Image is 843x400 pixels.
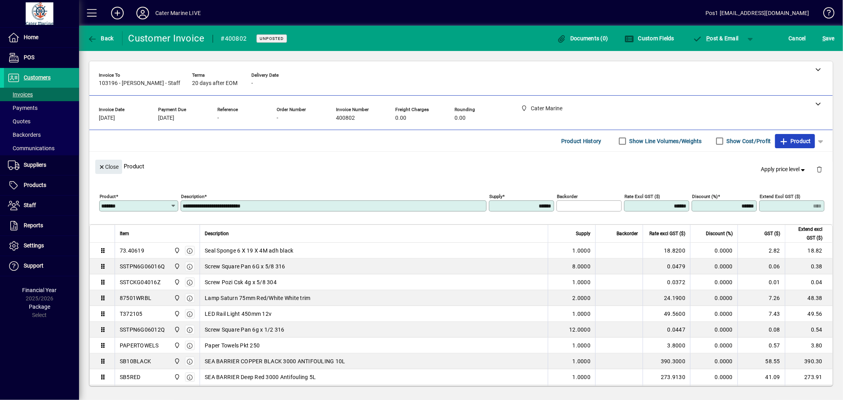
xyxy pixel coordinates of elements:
td: 41.09 [737,369,785,385]
mat-label: Rate excl GST ($) [624,194,660,199]
mat-label: Supply [489,194,502,199]
span: Custom Fields [624,35,674,42]
span: Product [779,135,811,147]
button: Cancel [787,31,808,45]
div: Product [89,152,833,181]
td: 58.55 [737,353,785,369]
td: 0.38 [785,258,832,274]
td: 0.54 [785,322,832,338]
td: 0.01 [737,274,785,290]
span: Package [29,304,50,310]
span: 0.00 [455,115,466,121]
td: 48.38 [785,290,832,306]
span: LED Rail Light 450mm 12v [205,310,272,318]
span: 1.0000 [573,357,591,365]
button: Apply price level [758,162,810,177]
span: Reports [24,222,43,228]
div: PAPERTOWELS [120,342,159,349]
span: Discount (%) [706,229,733,238]
span: Home [24,34,38,40]
button: Back [85,31,116,45]
span: Documents (0) [557,35,608,42]
div: Cater Marine LIVE [155,7,201,19]
span: 2.0000 [573,294,591,302]
span: Lamp Saturn 75mm Red/White White trim [205,294,310,302]
a: Knowledge Base [817,2,833,27]
span: 1.0000 [573,310,591,318]
button: Add [105,6,130,20]
button: Documents (0) [555,31,610,45]
span: Cancel [789,32,806,45]
span: Products [24,182,46,188]
div: Pos1 [EMAIL_ADDRESS][DOMAIN_NAME] [705,7,809,19]
span: Screw Pozi Csk 4g x 5/8 304 [205,278,277,286]
td: 0.0000 [690,353,737,369]
div: SB10BLACK [120,357,151,365]
span: Cater Marine [172,325,181,334]
td: 49.56 [785,306,832,322]
td: 273.91 [785,369,832,385]
span: POS [24,54,34,60]
span: ave [822,32,835,45]
span: 8.0000 [573,262,591,270]
a: Quotes [4,115,79,128]
span: - [277,115,278,121]
span: SEA BARRIER Deep Red 3000 Antifouling 5L [205,373,316,381]
button: Post & Email [689,31,743,45]
td: 0.08 [737,322,785,338]
div: 18.8200 [648,247,685,255]
app-page-header-button: Close [93,163,124,170]
div: 24.1900 [648,294,685,302]
div: SSTPN6G06016Q [120,262,165,270]
a: Backorders [4,128,79,142]
span: Cater Marine [172,357,181,366]
td: 0.0000 [690,243,737,258]
label: Show Line Volumes/Weights [628,137,702,145]
span: Cater Marine [172,341,181,350]
span: - [217,115,219,121]
mat-label: Extend excl GST ($) [760,194,800,199]
td: 0.0000 [690,322,737,338]
div: 87501WRBL [120,294,151,302]
a: Home [4,28,79,47]
mat-label: Description [181,194,204,199]
div: 0.0447 [648,326,685,334]
span: Rate excl GST ($) [649,229,685,238]
td: 0.0000 [690,306,737,322]
span: Financial Year [23,287,57,293]
mat-label: Product [100,194,116,199]
span: Seal Sponge 6 X 19 X 4M adh black [205,247,293,255]
div: SB5RED [120,373,141,381]
span: Settings [24,242,44,249]
td: 0.04 [785,274,832,290]
span: Supply [576,229,590,238]
a: Reports [4,216,79,236]
span: 1.0000 [573,278,591,286]
span: 400802 [336,115,355,121]
div: Customer Invoice [128,32,205,45]
div: SSTCKG04016Z [120,278,160,286]
span: Screw Square Pan 6g x 1/2 316 [205,326,284,334]
span: Extend excl GST ($) [790,225,822,242]
span: 20 days after EOM [192,80,238,87]
td: 0.0000 [690,274,737,290]
span: Screw Square Pan 6G x 5/8 316 [205,262,285,270]
span: - [251,80,253,87]
div: 49.5600 [648,310,685,318]
label: Show Cost/Profit [725,137,771,145]
span: Description [205,229,229,238]
span: Communications [8,145,55,151]
span: Paper Towels Pkt 250 [205,342,260,349]
mat-label: Backorder [557,194,578,199]
div: 273.9130 [648,373,685,381]
td: 0.0000 [690,369,737,385]
span: GST ($) [764,229,780,238]
a: Invoices [4,88,79,101]
div: 0.0372 [648,278,685,286]
div: SSTPN6G06012Q [120,326,165,334]
span: Unposted [260,36,284,41]
td: 7.26 [737,290,785,306]
button: Save [820,31,837,45]
span: ost & Email [693,35,739,42]
a: Communications [4,142,79,155]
